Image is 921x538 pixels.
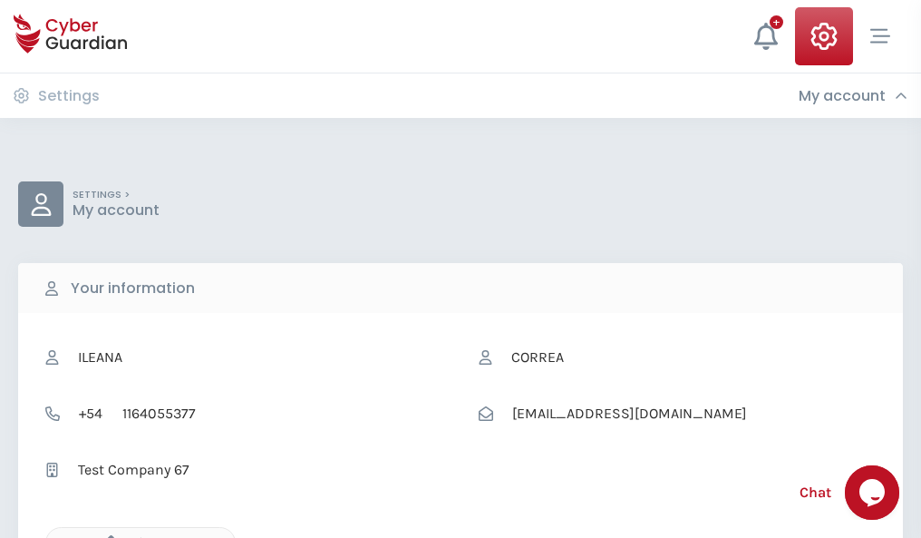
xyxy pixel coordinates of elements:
div: My account [799,87,907,105]
b: Your information [71,278,195,299]
span: Chat [800,482,831,504]
p: My account [73,201,160,220]
h3: My account [799,87,886,105]
input: Telephone [112,396,442,431]
p: SETTINGS > [73,189,160,201]
span: +54 [69,396,112,431]
div: + [770,15,783,29]
iframe: chat widget [845,465,903,520]
h3: Settings [38,87,100,105]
